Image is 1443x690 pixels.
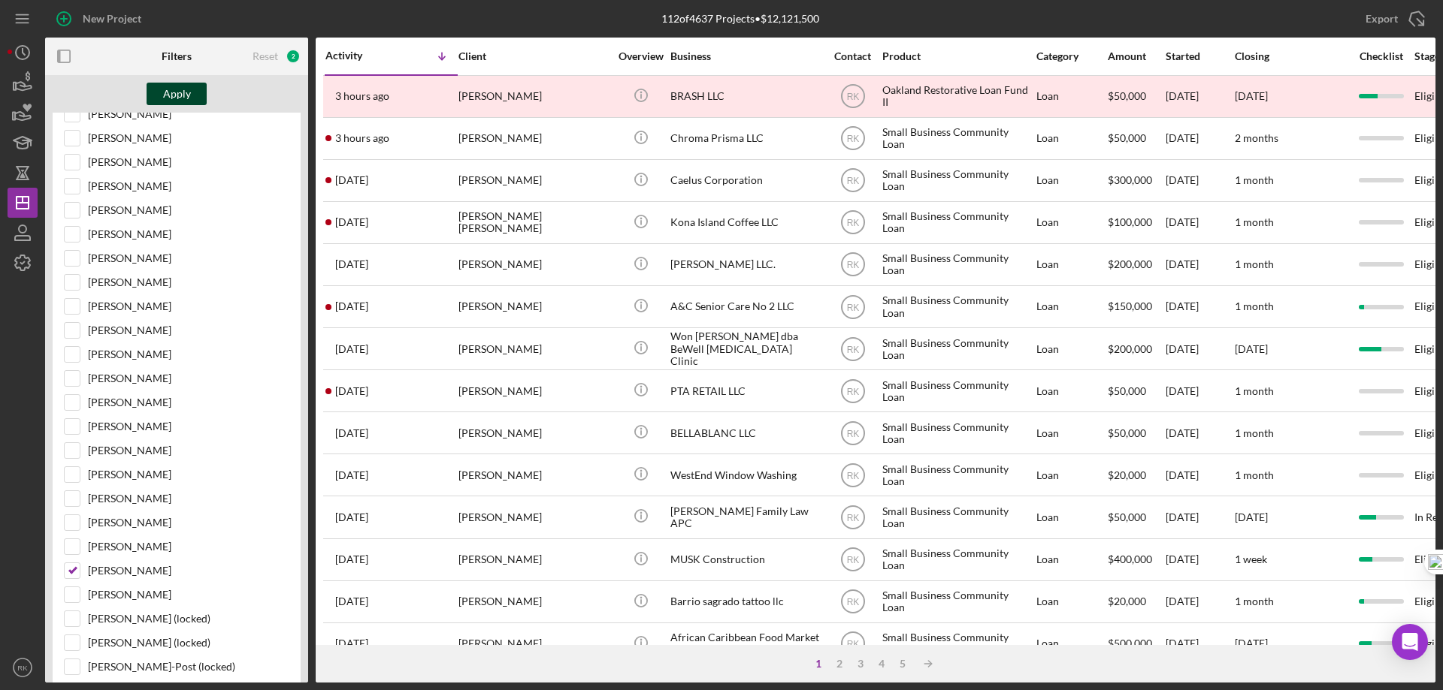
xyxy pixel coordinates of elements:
[846,260,859,270] text: RK
[1166,50,1233,62] div: Started
[1166,119,1233,158] div: [DATE]
[846,134,859,144] text: RK
[846,344,859,354] text: RK
[1108,371,1164,411] div: $50,000
[458,582,609,622] div: [PERSON_NAME]
[458,497,609,537] div: [PERSON_NAME]
[1036,77,1106,116] div: Loan
[1108,540,1164,580] div: $400,000
[335,469,368,481] time: 2025-08-07 17:12
[458,203,609,243] div: [PERSON_NAME] [PERSON_NAME]
[1108,119,1164,158] div: $50,000
[88,251,289,266] label: [PERSON_NAME]
[335,385,368,397] time: 2025-08-08 20:13
[829,658,850,670] div: 2
[1235,131,1278,144] time: 2 months
[882,329,1033,369] div: Small Business Community Loan
[83,4,141,34] div: New Project
[670,203,821,243] div: Kona Island Coffee LLC
[882,287,1033,327] div: Small Business Community Loan
[846,639,859,649] text: RK
[88,179,289,194] label: [PERSON_NAME]
[882,540,1033,580] div: Small Business Community Loan
[88,347,289,362] label: [PERSON_NAME]
[1036,455,1106,495] div: Loan
[670,329,821,369] div: Won [PERSON_NAME] dba BeWell [MEDICAL_DATA] Clinic
[325,50,392,62] div: Activity
[1036,119,1106,158] div: Loan
[1108,245,1164,285] div: $200,000
[1036,497,1106,537] div: Loan
[88,203,289,218] label: [PERSON_NAME]
[1166,624,1233,664] div: [DATE]
[670,371,821,411] div: PTA RETAIL LLC
[846,428,859,438] text: RK
[670,624,821,664] div: African Caribbean Food Market INC
[1366,4,1398,34] div: Export
[1349,50,1413,62] div: Checklist
[1235,637,1268,649] time: [DATE]
[1108,624,1164,664] div: $500,000
[882,413,1033,453] div: Small Business Community Loan
[1108,329,1164,369] div: $200,000
[1036,287,1106,327] div: Loan
[670,161,821,200] div: Caelus Corporation
[1166,77,1233,116] div: [DATE]
[335,343,368,355] time: 2025-08-08 21:19
[882,119,1033,158] div: Small Business Community Loan
[1166,287,1233,327] div: [DATE]
[88,131,289,146] label: [PERSON_NAME]
[670,455,821,495] div: WestEnd Window Washing
[335,511,368,523] time: 2025-08-04 20:26
[88,659,289,674] label: [PERSON_NAME]-Post (locked)
[458,329,609,369] div: [PERSON_NAME]
[1166,540,1233,580] div: [DATE]
[1166,582,1233,622] div: [DATE]
[458,371,609,411] div: [PERSON_NAME]
[670,540,821,580] div: MUSK Construction
[1166,371,1233,411] div: [DATE]
[88,395,289,410] label: [PERSON_NAME]
[1166,161,1233,200] div: [DATE]
[1235,173,1274,186] time: 1 month
[846,555,859,565] text: RK
[1235,384,1274,397] time: 1 month
[88,539,289,554] label: [PERSON_NAME]
[846,470,859,481] text: RK
[1108,77,1164,116] div: $50,000
[1166,497,1233,537] div: [DATE]
[88,491,289,506] label: [PERSON_NAME]
[670,497,821,537] div: [PERSON_NAME] Family Law APC
[162,50,192,62] b: Filters
[1036,245,1106,285] div: Loan
[1392,624,1428,660] div: Open Intercom Messenger
[1036,50,1106,62] div: Category
[335,132,389,144] time: 2025-08-12 20:46
[824,50,881,62] div: Contact
[1166,245,1233,285] div: [DATE]
[1166,329,1233,369] div: [DATE]
[1108,413,1164,453] div: $50,000
[45,4,156,34] button: New Project
[88,419,289,434] label: [PERSON_NAME]
[1036,203,1106,243] div: Loan
[88,635,289,650] label: [PERSON_NAME] (locked)
[846,92,859,102] text: RK
[882,624,1033,664] div: Small Business Community Loan
[1036,161,1106,200] div: Loan
[846,513,859,523] text: RK
[253,50,278,62] div: Reset
[88,299,289,314] label: [PERSON_NAME]
[88,611,289,626] label: [PERSON_NAME] (locked)
[1166,455,1233,495] div: [DATE]
[1235,469,1274,481] time: 1 month
[88,227,289,242] label: [PERSON_NAME]
[1235,89,1268,102] time: [DATE]
[1108,203,1164,243] div: $100,000
[670,287,821,327] div: A&C Senior Care No 2 LLC
[1108,455,1164,495] div: $20,000
[1036,413,1106,453] div: Loan
[670,413,821,453] div: BELLABLANC LLC
[458,119,609,158] div: [PERSON_NAME]
[88,275,289,290] label: [PERSON_NAME]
